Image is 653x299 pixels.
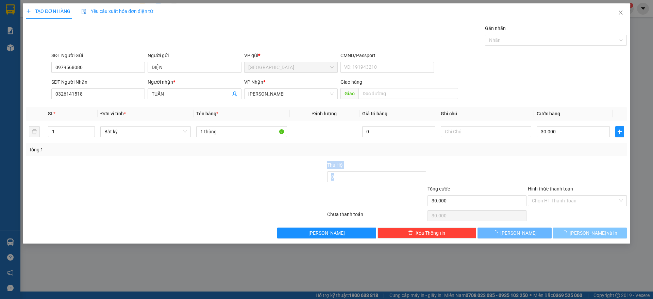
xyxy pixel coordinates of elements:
[340,52,434,59] div: CMND/Passport
[493,230,500,235] span: loading
[340,88,358,99] span: Giao
[416,229,445,237] span: Xóa Thông tin
[244,79,263,85] span: VP Nhận
[51,52,145,59] div: SĐT Người Gửi
[537,111,560,116] span: Cước hàng
[81,9,153,14] span: Yêu cầu xuất hóa đơn điện tử
[562,230,570,235] span: loading
[438,107,534,120] th: Ghi chú
[327,162,343,168] span: Thu Hộ
[618,10,623,15] span: close
[248,89,334,99] span: Lê Hồng Phong
[196,126,287,137] input: VD: Bàn, Ghế
[378,228,476,238] button: deleteXóa Thông tin
[308,229,345,237] span: [PERSON_NAME]
[196,111,218,116] span: Tên hàng
[528,186,573,192] label: Hình thức thanh toán
[48,111,53,116] span: SL
[408,230,413,236] span: delete
[441,126,531,137] input: Ghi Chú
[553,228,627,238] button: [PERSON_NAME] và In
[500,229,537,237] span: [PERSON_NAME]
[81,9,87,14] img: icon
[340,79,362,85] span: Giao hàng
[29,146,252,153] div: Tổng: 1
[26,9,70,14] span: TẠO ĐƠN HÀNG
[104,127,187,137] span: Bất kỳ
[244,52,338,59] div: VP gửi
[615,126,624,137] button: plus
[611,3,630,22] button: Close
[26,9,31,14] span: plus
[428,186,450,192] span: Tổng cước
[570,229,617,237] span: [PERSON_NAME] và In
[478,228,551,238] button: [PERSON_NAME]
[148,52,241,59] div: Người gửi
[358,88,458,99] input: Dọc đường
[326,211,427,222] div: Chưa thanh toán
[313,111,337,116] span: Định lượng
[29,126,40,137] button: delete
[148,78,241,86] div: Người nhận
[248,62,334,72] span: Nha Trang
[616,129,624,134] span: plus
[51,78,145,86] div: SĐT Người Nhận
[100,111,126,116] span: Đơn vị tính
[362,111,387,116] span: Giá trị hàng
[232,91,237,97] span: user-add
[485,26,506,31] label: Gán nhãn
[277,228,376,238] button: [PERSON_NAME]
[362,126,435,137] input: 0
